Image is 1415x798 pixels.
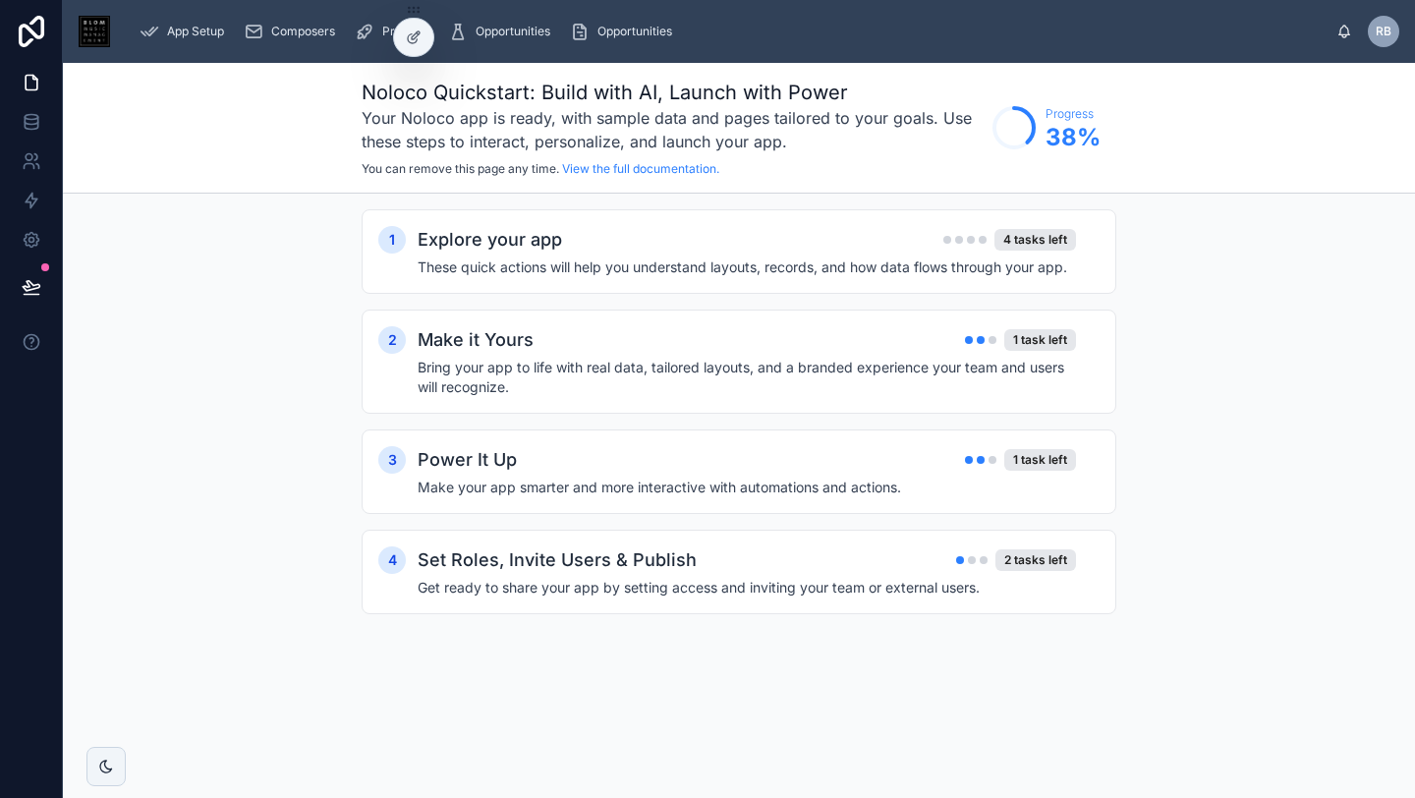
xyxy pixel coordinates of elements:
[362,106,983,153] h3: Your Noloco app is ready, with sample data and pages tailored to your goals. Use these steps to i...
[349,14,442,49] a: Projects
[362,161,559,176] span: You can remove this page any time.
[1046,106,1101,122] span: Progress
[1046,122,1101,153] span: 38 %
[382,24,428,39] span: Projects
[271,24,335,39] span: Composers
[476,24,550,39] span: Opportunities
[126,10,1336,53] div: scrollable content
[238,14,349,49] a: Composers
[79,16,110,47] img: App logo
[597,24,672,39] span: Opportunities
[167,24,224,39] span: App Setup
[564,14,686,49] a: Opportunities
[442,14,564,49] a: Opportunities
[362,79,983,106] h1: Noloco Quickstart: Build with AI, Launch with Power
[134,14,238,49] a: App Setup
[1376,24,1391,39] span: RB
[562,161,719,176] a: View the full documentation.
